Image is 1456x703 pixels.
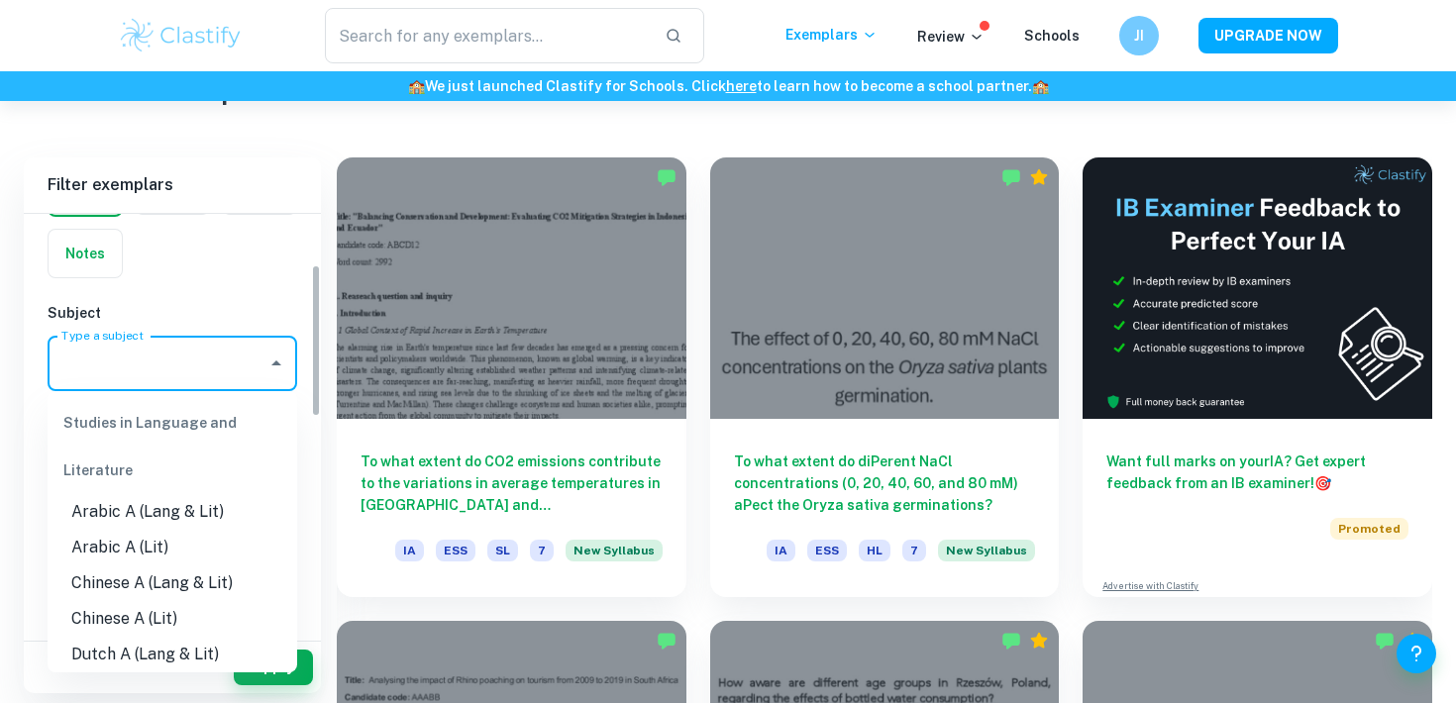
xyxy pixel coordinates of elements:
a: Want full marks on yourIA? Get expert feedback from an IB examiner!PromotedAdvertise with Clastify [1083,157,1432,597]
a: here [726,78,757,94]
img: Marked [1001,631,1021,651]
span: 🎯 [1314,475,1331,491]
span: New Syllabus [566,540,663,561]
label: Type a subject [61,327,144,344]
img: Thumbnail [1083,157,1432,419]
div: Starting from the May 2026 session, the ESS IA requirements have changed. We created this exempla... [566,540,663,573]
h6: Want full marks on your IA ? Get expert feedback from an IB examiner! [1106,451,1408,494]
div: Studies in Language and Literature [48,399,297,494]
a: To what extent do diPerent NaCl concentrations (0, 20, 40, 60, and 80 mM) aPect the Oryza sativa ... [710,157,1060,597]
img: Marked [657,631,676,651]
h6: Subject [48,302,297,324]
a: To what extent do CO2 emissions contribute to the variations in average temperatures in [GEOGRAPH... [337,157,686,597]
h6: To what extent do diPerent NaCl concentrations (0, 20, 40, 60, and 80 mM) aPect the Oryza sativa ... [734,451,1036,516]
img: Marked [1375,631,1395,651]
span: ESS [436,540,475,561]
li: Chinese A (Lang & Lit) [48,565,297,601]
span: 🏫 [1032,78,1049,94]
h6: To what extent do CO2 emissions contribute to the variations in average temperatures in [GEOGRAPH... [361,451,663,516]
span: Promoted [1330,518,1408,540]
button: Help and Feedback [1397,634,1436,673]
div: Premium [1029,631,1049,651]
h6: Filter exemplars [24,157,321,213]
div: Premium [1403,631,1422,651]
span: IA [395,540,424,561]
a: Schools [1024,28,1080,44]
button: UPGRADE NOW [1198,18,1338,53]
img: Marked [1001,167,1021,187]
span: 7 [902,540,926,561]
span: SL [487,540,518,561]
span: ESS [807,540,847,561]
li: Chinese A (Lit) [48,601,297,637]
h6: We just launched Clastify for Schools. Click to learn how to become a school partner. [4,75,1452,97]
button: Notes [49,230,122,277]
li: Arabic A (Lang & Lit) [48,494,297,530]
span: IA [767,540,795,561]
span: 🏫 [408,78,425,94]
li: Dutch A (Lang & Lit) [48,637,297,672]
span: HL [859,540,890,561]
div: Starting from the May 2026 session, the ESS IA requirements have changed. We created this exempla... [938,540,1035,573]
span: New Syllabus [938,540,1035,561]
span: 7 [530,540,554,561]
button: Close [262,350,290,377]
h6: JI [1128,25,1151,47]
img: Clastify logo [118,16,244,55]
div: Premium [1029,167,1049,187]
button: JI [1119,16,1159,55]
img: Marked [657,167,676,187]
input: Search for any exemplars... [325,8,649,63]
li: Arabic A (Lit) [48,530,297,565]
a: Advertise with Clastify [1102,579,1198,593]
p: Exemplars [785,24,878,46]
p: Review [917,26,985,48]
